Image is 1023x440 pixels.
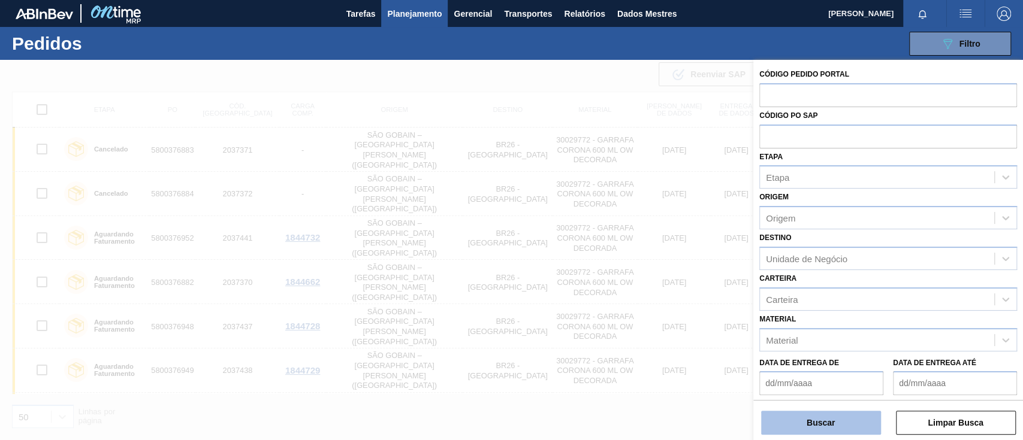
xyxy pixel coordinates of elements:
[504,9,552,19] font: Transportes
[759,153,783,161] font: Etapa
[759,70,849,78] font: Código Pedido Portal
[759,315,796,323] font: Material
[759,233,791,242] font: Destino
[387,9,442,19] font: Planejamento
[759,359,839,367] font: Data de Entrega de
[564,9,605,19] font: Relatórios
[759,274,796,283] font: Carteira
[766,253,847,263] font: Unidade de Negócio
[997,7,1011,21] img: Sair
[903,5,941,22] button: Notificações
[12,34,82,53] font: Pedidos
[909,32,1011,56] button: Filtro
[959,39,980,48] font: Filtro
[759,111,817,120] font: Código PO SAP
[454,9,492,19] font: Gerencial
[759,371,883,395] input: dd/mm/aaaa
[766,213,795,223] font: Origem
[759,193,789,201] font: Origem
[893,359,976,367] font: Data de Entrega até
[828,9,894,18] font: [PERSON_NAME]
[958,7,973,21] img: ações do usuário
[617,9,677,19] font: Dados Mestres
[346,9,376,19] font: Tarefas
[766,172,789,183] font: Etapa
[16,8,73,19] img: TNhmsLtSVTkK8tSr43FrP2fwEKptu5GPRR3wAAAABJRU5ErkJggg==
[893,371,1017,395] input: dd/mm/aaaa
[766,294,798,304] font: Carteira
[766,335,798,345] font: Material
